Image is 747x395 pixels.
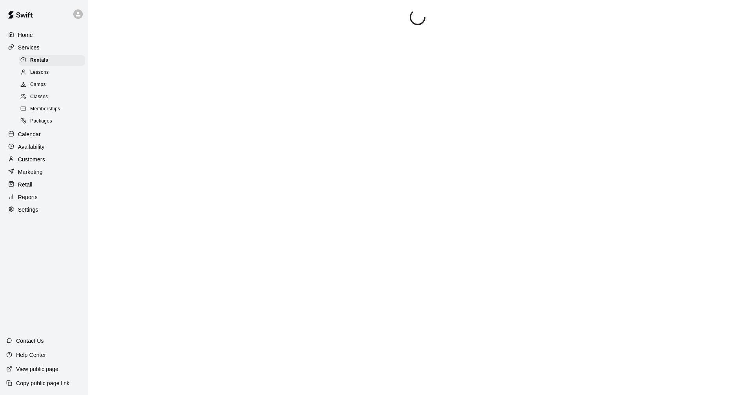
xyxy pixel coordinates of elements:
[18,168,43,176] p: Marketing
[19,79,85,90] div: Camps
[6,128,82,140] a: Calendar
[19,91,88,103] a: Classes
[6,29,82,41] a: Home
[6,141,82,153] a: Availability
[19,116,85,127] div: Packages
[18,206,38,214] p: Settings
[19,104,85,115] div: Memberships
[30,117,52,125] span: Packages
[30,81,46,89] span: Camps
[30,105,60,113] span: Memberships
[19,67,85,78] div: Lessons
[30,57,48,64] span: Rentals
[6,204,82,216] a: Settings
[19,55,85,66] div: Rentals
[19,66,88,79] a: Lessons
[18,181,33,188] p: Retail
[30,93,48,101] span: Classes
[19,91,85,102] div: Classes
[19,54,88,66] a: Rentals
[16,337,44,345] p: Contact Us
[19,115,88,128] a: Packages
[18,193,38,201] p: Reports
[6,42,82,53] a: Services
[19,79,88,91] a: Camps
[19,103,88,115] a: Memberships
[16,365,58,373] p: View public page
[18,143,45,151] p: Availability
[6,154,82,165] a: Customers
[6,191,82,203] a: Reports
[6,166,82,178] a: Marketing
[6,179,82,190] a: Retail
[16,351,46,359] p: Help Center
[18,155,45,163] p: Customers
[16,379,69,387] p: Copy public page link
[30,69,49,77] span: Lessons
[18,130,41,138] p: Calendar
[18,44,40,51] p: Services
[18,31,33,39] p: Home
